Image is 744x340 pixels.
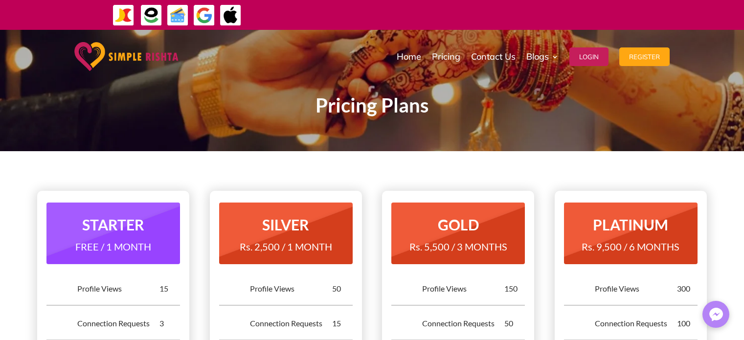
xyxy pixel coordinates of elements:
[113,4,135,26] img: JazzCash-icon
[108,100,636,112] p: Pricing Plans
[77,283,159,294] div: Profile Views
[706,305,726,324] img: Messenger
[250,283,332,294] div: Profile Views
[250,318,332,329] div: Connection Requests
[593,216,668,233] strong: PLATINUM
[595,318,677,329] div: Connection Requests
[477,6,499,23] strong: ایزی پیسہ
[140,4,162,26] img: EasyPaisa-icon
[193,4,215,26] img: GooglePay-icon
[619,47,670,66] button: Register
[220,4,242,26] img: ApplePay-icon
[422,318,504,329] div: Connection Requests
[595,283,677,294] div: Profile Views
[167,4,189,26] img: Credit Cards
[75,241,151,252] span: FREE / 1 MONTH
[422,283,504,294] div: Profile Views
[409,241,507,252] span: Rs. 5,500 / 3 MONTHS
[569,32,609,81] a: Login
[501,6,522,23] strong: جاز کیش
[432,32,460,81] a: Pricing
[582,241,679,252] span: Rs. 9,500 / 6 MONTHS
[569,47,609,66] button: Login
[315,9,737,21] div: ایپ میں پیمنٹ صرف گوگل پے اور ایپل پے کے ذریعے ممکن ہے۔ ، یا کریڈٹ کارڈ کے ذریعے ویب سائٹ پر ہوگی۔
[262,216,309,233] strong: SILVER
[240,241,332,252] span: Rs. 2,500 / 1 MONTH
[619,32,670,81] a: Register
[397,32,421,81] a: Home
[438,216,479,233] strong: GOLD
[471,32,516,81] a: Contact Us
[77,318,159,329] div: Connection Requests
[82,216,144,233] strong: STARTER
[526,32,559,81] a: Blogs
